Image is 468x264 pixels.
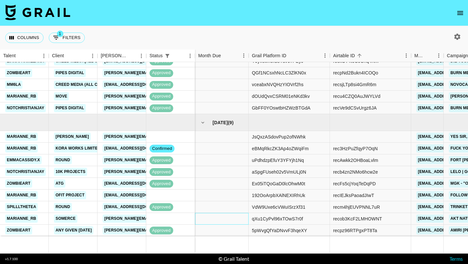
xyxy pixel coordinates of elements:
[5,179,32,188] a: zombieart
[198,118,207,127] button: hide children
[239,51,249,60] button: Menu
[355,51,364,60] button: Sort
[16,51,25,60] button: Sort
[5,69,32,77] a: zombieart
[333,70,378,76] div: recpNd2Bukn4ICOQo
[149,58,173,64] span: approved
[252,81,304,88] div: vceabxNVQHzYIOVrf2hs
[149,204,173,210] span: approved
[54,226,93,234] a: Any given [DATE]
[54,179,65,188] a: ATG
[54,215,77,223] a: Somerce
[49,49,97,62] div: Client
[333,169,378,175] div: recb4zn2NMo6hcw2e
[333,227,377,234] div: recpz96RTPgxPT8Ta
[5,203,38,211] a: spilllthetea
[54,104,86,112] a: Pipes Digital
[149,146,175,152] span: confirmed
[228,119,234,126] span: ( 9 )
[3,49,16,62] div: Talent
[163,51,172,60] div: 1 active filter
[252,49,286,62] div: Grail Platform ID
[136,51,146,61] button: Menu
[185,51,195,61] button: Menu
[454,7,467,20] button: open drawer
[195,49,249,62] div: Month Due
[425,51,434,60] button: Sort
[252,105,310,111] div: GbFF0YOswtbHZWzBTGdA
[103,57,175,65] a: [EMAIL_ADDRESS][DOMAIN_NAME]
[54,168,87,176] a: 10k Projects
[252,70,306,76] div: QGf1NCsxhNcLC3ZlKN0x
[5,133,38,141] a: marianne_rb
[333,145,378,152] div: rec3HzPuZfqyP7OqN
[64,51,73,60] button: Sort
[5,33,44,43] button: Select columns
[149,157,173,164] span: approved
[5,226,32,234] a: zombieart
[88,51,97,61] button: Menu
[149,70,173,76] span: approved
[54,203,72,211] a: Round
[149,169,173,175] span: approved
[103,133,209,141] a: [PERSON_NAME][EMAIL_ADDRESS][DOMAIN_NAME]
[286,51,295,60] button: Sort
[149,82,173,88] span: approved
[218,256,249,262] div: © Grail Talent
[252,145,309,152] div: eBMqRkcZK3Ap4oZWqiFm
[252,134,306,140] div: JsQxzASdovPup2ofNWhk
[103,69,209,77] a: [PERSON_NAME][EMAIL_ADDRESS][DOMAIN_NAME]
[5,5,70,20] img: Grail Talent
[103,156,209,164] a: [PERSON_NAME][EMAIL_ADDRESS][DOMAIN_NAME]
[5,92,38,100] a: marianne_rb
[149,93,173,99] span: approved
[249,49,330,62] div: Grail Platform ID
[333,49,355,62] div: Airtable ID
[49,33,85,43] button: Show filters
[252,204,305,210] div: VdW9Uxe6cVWuISrzXf31
[149,181,173,187] span: approved
[54,144,102,152] a: KORA WORKS LIMITED
[54,92,69,100] a: MOVE
[97,49,146,62] div: Booker
[333,105,377,111] div: recVe9dCSvUrgz6JA
[252,192,305,199] div: 192OoArpbXAlNEXIRhUk
[127,51,136,60] button: Sort
[54,69,86,77] a: Pipes Digital
[5,156,42,164] a: emmacassidy.x
[149,228,173,234] span: approved
[149,105,173,111] span: approved
[103,92,209,100] a: [PERSON_NAME][EMAIL_ADDRESS][DOMAIN_NAME]
[213,119,228,126] span: [DATE]
[5,57,46,65] a: lianaparmezana
[103,203,175,211] a: [EMAIL_ADDRESS][DOMAIN_NAME]
[252,157,304,164] div: uPdhdzpEfuY3YFYjh1Nq
[5,144,38,152] a: marianne_rb
[401,51,411,60] button: Menu
[252,169,306,175] div: aSpgFUseh02v5VmULj0N
[149,49,163,62] div: Status
[52,49,64,62] div: Client
[54,133,91,141] a: [PERSON_NAME]
[57,31,63,37] span: 1
[333,180,376,187] div: recFs5cjYoqTeDqPD
[333,204,380,210] div: recm4hjEUVPNNL7uR
[252,180,305,187] div: Ex05iTQoGaD0lcOhwM0t
[5,215,38,223] a: marianne_rb
[333,58,379,64] div: reckCT4t6C9Cnq4Km
[434,51,444,60] button: Menu
[103,144,175,152] a: [EMAIL_ADDRESS][DOMAIN_NAME]
[5,168,46,176] a: notchristianjay
[330,49,411,62] div: Airtable ID
[103,226,209,234] a: [PERSON_NAME][EMAIL_ADDRESS][DOMAIN_NAME]
[163,51,172,60] button: Show filters
[146,49,195,62] div: Status
[252,58,304,64] div: Y8yvswn6fSsYuv67PEyJ
[103,191,175,199] a: [EMAIL_ADDRESS][DOMAIN_NAME]
[333,157,378,164] div: recAwkk2OHBoaLvlm
[221,51,230,60] button: Sort
[54,191,86,199] a: Ofit Project
[333,93,380,99] div: recu4CZQ0AuJWYLVd
[320,51,330,60] button: Menu
[54,57,122,65] a: Creed Media (All Campaigns)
